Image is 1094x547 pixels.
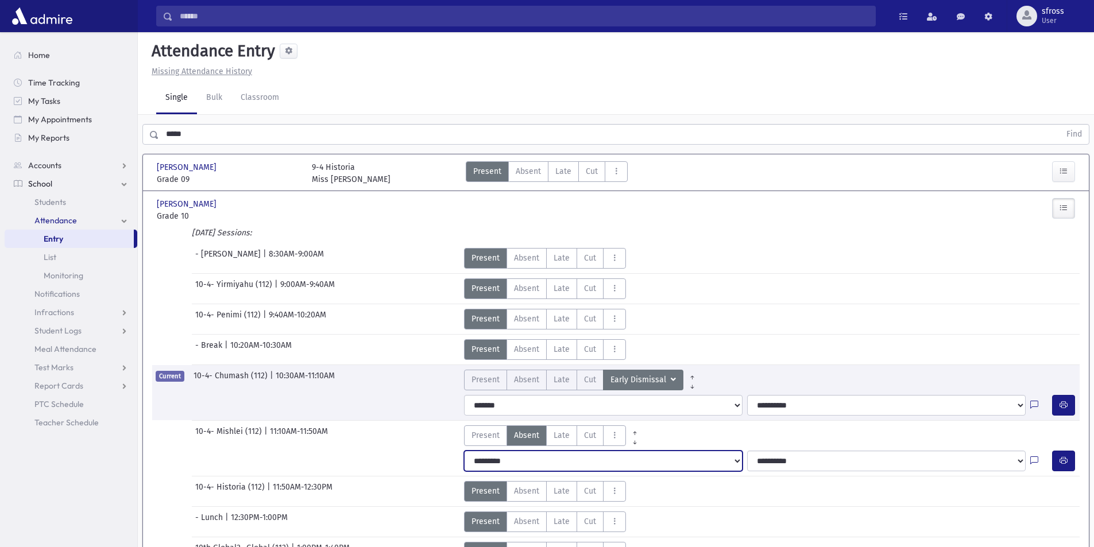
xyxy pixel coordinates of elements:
[157,173,300,185] span: Grade 09
[28,50,50,60] span: Home
[5,193,137,211] a: Students
[514,515,539,527] span: Absent
[5,303,137,321] a: Infractions
[156,371,184,382] span: Current
[5,92,137,110] a: My Tasks
[471,515,500,527] span: Present
[516,165,541,177] span: Absent
[28,114,92,125] span: My Appointments
[554,343,570,355] span: Late
[514,343,539,355] span: Absent
[44,234,63,244] span: Entry
[264,425,270,446] span: |
[584,485,596,497] span: Cut
[464,278,626,299] div: AttTypes
[471,282,500,294] span: Present
[44,252,56,262] span: List
[514,252,539,264] span: Absent
[5,413,137,432] a: Teacher Schedule
[464,425,644,446] div: AttTypes
[586,165,598,177] span: Cut
[554,485,570,497] span: Late
[554,313,570,325] span: Late
[471,374,500,386] span: Present
[1060,125,1089,144] button: Find
[230,339,292,360] span: 10:20AM-10:30AM
[28,160,61,170] span: Accounts
[514,485,539,497] span: Absent
[5,73,137,92] a: Time Tracking
[5,266,137,285] a: Monitoring
[157,198,219,210] span: [PERSON_NAME]
[584,429,596,441] span: Cut
[195,425,264,446] span: 10-4- Mishlei (112)
[269,309,326,329] span: 9:40AM-10:20AM
[5,321,137,340] a: Student Logs
[152,67,252,76] u: Missing Attendance History
[626,425,644,435] a: All Prior
[312,161,391,185] div: 9-4 Historia Miss [PERSON_NAME]
[464,481,626,502] div: AttTypes
[603,370,683,390] button: Early Dismissal
[5,358,137,377] a: Test Marks
[28,179,52,189] span: School
[464,339,626,360] div: AttTypes
[34,215,77,226] span: Attendance
[44,270,83,281] span: Monitoring
[554,429,570,441] span: Late
[34,289,80,299] span: Notifications
[554,282,570,294] span: Late
[195,248,263,269] span: - [PERSON_NAME]
[197,82,231,114] a: Bulk
[194,370,270,390] span: 10-4- Chumash (112)
[514,374,539,386] span: Absent
[473,165,501,177] span: Present
[225,511,231,532] span: |
[584,313,596,325] span: Cut
[276,370,335,390] span: 10:30AM-11:10AM
[34,325,82,336] span: Student Logs
[471,313,500,325] span: Present
[5,248,137,266] a: List
[5,285,137,303] a: Notifications
[231,511,288,532] span: 12:30PM-1:00PM
[5,211,137,230] a: Attendance
[464,309,626,329] div: AttTypes
[270,425,328,446] span: 11:10AM-11:50AM
[514,313,539,325] span: Absent
[584,252,596,264] span: Cut
[555,165,571,177] span: Late
[28,77,80,88] span: Time Tracking
[156,82,197,114] a: Single
[195,309,263,329] span: 10-4- Penimi (112)
[5,395,137,413] a: PTC Schedule
[5,230,134,248] a: Entry
[34,381,83,391] span: Report Cards
[5,377,137,395] a: Report Cards
[269,248,324,269] span: 8:30AM-9:00AM
[195,481,267,502] span: 10-4- Historia (112)
[5,156,137,174] a: Accounts
[5,129,137,147] a: My Reports
[157,210,300,222] span: Grade 10
[466,161,628,185] div: AttTypes
[147,41,275,61] h5: Attendance Entry
[5,46,137,64] a: Home
[192,228,252,238] i: [DATE] Sessions:
[28,133,69,143] span: My Reports
[270,370,276,390] span: |
[280,278,335,299] span: 9:00AM-9:40AM
[263,248,269,269] span: |
[173,6,875,26] input: Search
[584,343,596,355] span: Cut
[464,248,626,269] div: AttTypes
[626,435,644,444] a: All Later
[263,309,269,329] span: |
[9,5,75,28] img: AdmirePro
[464,511,626,532] div: AttTypes
[464,370,701,390] div: AttTypes
[34,399,84,409] span: PTC Schedule
[5,110,137,129] a: My Appointments
[554,374,570,386] span: Late
[231,82,288,114] a: Classroom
